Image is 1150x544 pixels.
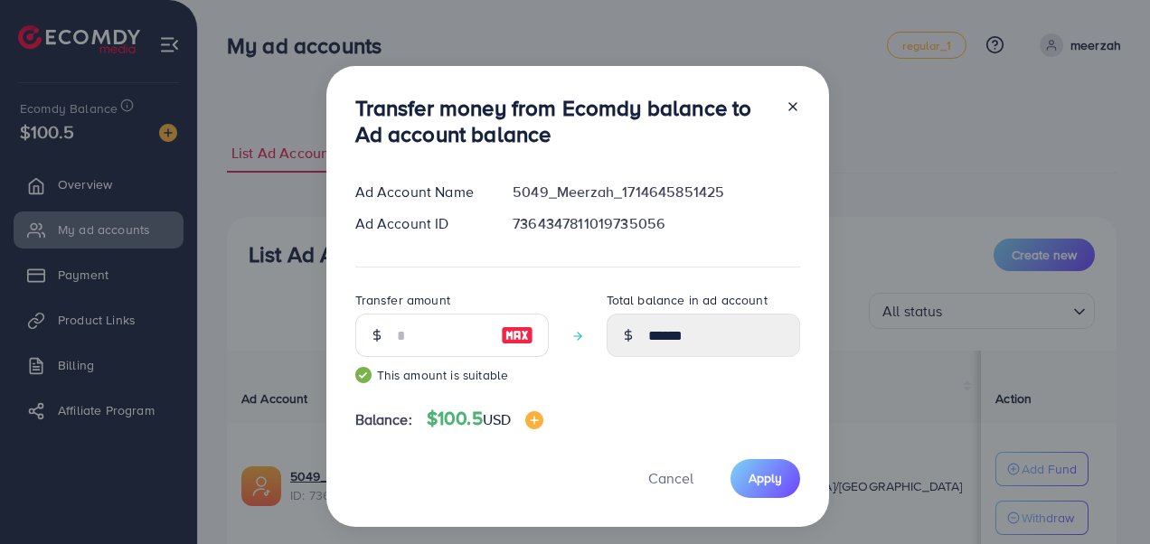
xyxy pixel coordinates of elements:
iframe: Chat [1073,463,1136,530]
div: Ad Account Name [341,182,499,202]
span: USD [483,409,511,429]
h3: Transfer money from Ecomdy balance to Ad account balance [355,95,771,147]
div: Ad Account ID [341,213,499,234]
button: Apply [731,459,800,498]
span: Balance: [355,409,412,430]
label: Transfer amount [355,291,450,309]
img: image [501,324,533,346]
h4: $100.5 [427,408,543,430]
div: 5049_Meerzah_1714645851425 [498,182,814,202]
button: Cancel [626,459,716,498]
span: Apply [749,469,782,487]
img: guide [355,367,372,383]
div: 7364347811019735056 [498,213,814,234]
span: Cancel [648,468,693,488]
small: This amount is suitable [355,366,549,384]
img: image [525,411,543,429]
label: Total balance in ad account [607,291,768,309]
